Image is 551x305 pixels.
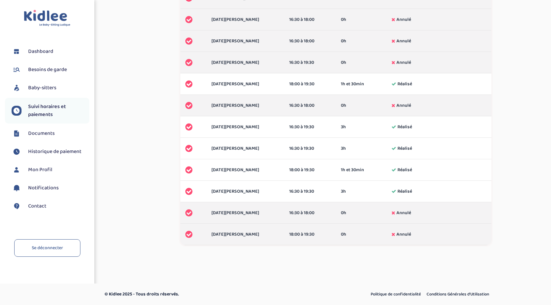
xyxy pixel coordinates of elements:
div: 18:00 à 19:30 [289,81,331,88]
span: 0h [341,59,346,66]
div: 16:30 à 18:00 [289,38,331,45]
span: Réalisé [397,145,412,152]
div: [DATE][PERSON_NAME] [207,59,284,66]
span: Notifications [28,184,59,192]
span: Réalisé [397,124,412,131]
a: Baby-sitters [12,83,89,93]
span: Dashboard [28,48,53,56]
img: profil.svg [12,165,22,175]
div: [DATE][PERSON_NAME] [207,210,284,216]
img: suivihoraire.svg [12,106,22,116]
span: 0h [341,16,346,23]
div: [DATE][PERSON_NAME] [207,145,284,152]
span: Contact [28,202,46,210]
div: 16:30 à 19:30 [289,188,331,195]
div: 18:00 à 19:30 [289,167,331,173]
span: 1h et 30min [341,167,364,173]
span: Annulé [396,102,411,109]
img: logo.svg [24,10,70,27]
a: Historique de paiement [12,147,89,157]
img: dashboard.svg [12,47,22,57]
div: [DATE][PERSON_NAME] [207,38,284,45]
span: 0h [341,210,346,216]
span: Documents [28,130,55,137]
div: 16:30 à 18:00 [289,102,331,109]
div: 16:30 à 18:00 [289,16,331,23]
div: 18:00 à 19:30 [289,231,331,238]
div: [DATE][PERSON_NAME] [207,81,284,88]
img: babysitters.svg [12,83,22,93]
span: Annulé [396,210,411,216]
div: [DATE][PERSON_NAME] [207,124,284,131]
span: Réalisé [397,81,412,88]
img: contact.svg [12,201,22,211]
span: Réalisé [397,167,412,173]
a: Mon Profil [12,165,89,175]
a: Politique de confidentialité [368,290,423,299]
span: Annulé [396,231,411,238]
span: 0h [341,102,346,109]
a: Besoins de garde [12,65,89,75]
span: Réalisé [397,188,412,195]
p: © Kidlee 2025 - Tous droits réservés. [105,291,304,298]
div: [DATE][PERSON_NAME] [207,167,284,173]
div: 16:30 à 19:30 [289,124,331,131]
div: 16:30 à 19:30 [289,145,331,152]
img: besoin.svg [12,65,22,75]
div: [DATE][PERSON_NAME] [207,16,284,23]
span: 3h [341,124,346,131]
div: [DATE][PERSON_NAME] [207,231,284,238]
span: 0h [341,38,346,45]
span: 0h [341,231,346,238]
div: [DATE][PERSON_NAME] [207,188,284,195]
div: [DATE][PERSON_NAME] [207,102,284,109]
span: Suivi horaires et paiements [28,103,89,119]
span: 3h [341,145,346,152]
span: 1h et 30min [341,81,364,88]
span: 3h [341,188,346,195]
a: Se déconnecter [14,239,80,257]
a: Notifications [12,183,89,193]
span: Historique de paiement [28,148,81,156]
a: Documents [12,129,89,138]
img: documents.svg [12,129,22,138]
span: Annulé [396,16,411,23]
a: Suivi horaires et paiements [12,103,89,119]
span: Annulé [396,59,411,66]
a: Conditions Générales d’Utilisation [424,290,491,299]
span: Mon Profil [28,166,52,174]
a: Contact [12,201,89,211]
span: Besoins de garde [28,66,67,74]
a: Dashboard [12,47,89,57]
img: notification.svg [12,183,22,193]
img: suivihoraire.svg [12,147,22,157]
span: Baby-sitters [28,84,56,92]
div: 16:30 à 18:00 [289,210,331,216]
span: Annulé [396,38,411,45]
div: 16:30 à 19:30 [289,59,331,66]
